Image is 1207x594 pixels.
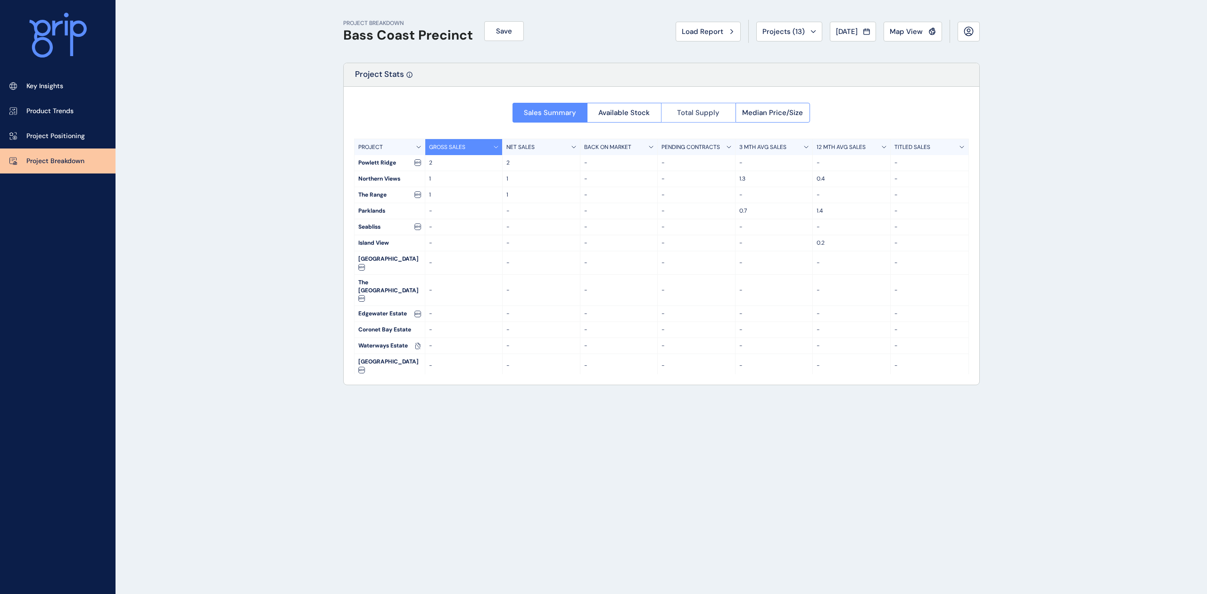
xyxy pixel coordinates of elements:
[506,259,576,267] p: -
[739,159,809,167] p: -
[890,27,923,36] span: Map View
[429,239,499,247] p: -
[739,342,809,350] p: -
[661,207,731,215] p: -
[661,326,731,334] p: -
[762,27,805,36] span: Projects ( 13 )
[739,326,809,334] p: -
[506,159,576,167] p: 2
[739,191,809,199] p: -
[358,143,383,151] p: PROJECT
[682,27,723,36] span: Load Report
[429,143,465,151] p: GROSS SALES
[26,82,63,91] p: Key Insights
[355,187,425,203] div: The Range
[661,239,731,247] p: -
[484,21,524,41] button: Save
[894,175,965,183] p: -
[343,19,473,27] p: PROJECT BREAKDOWN
[355,219,425,235] div: Seabliss
[661,103,736,123] button: Total Supply
[429,362,499,370] p: -
[584,239,654,247] p: -
[817,159,886,167] p: -
[355,338,425,354] div: Waterways Estate
[894,259,965,267] p: -
[355,69,404,86] p: Project Stats
[736,103,810,123] button: Median Price/Size
[739,223,809,231] p: -
[584,286,654,294] p: -
[661,310,731,318] p: -
[355,235,425,251] div: Island View
[894,342,965,350] p: -
[894,191,965,199] p: -
[894,143,930,151] p: TITLED SALES
[496,26,512,36] span: Save
[742,108,803,117] span: Median Price/Size
[661,286,731,294] p: -
[429,223,499,231] p: -
[343,27,473,43] h1: Bass Coast Precinct
[584,223,654,231] p: -
[830,22,876,41] button: [DATE]
[661,191,731,199] p: -
[817,342,886,350] p: -
[817,191,886,199] p: -
[884,22,942,41] button: Map View
[584,326,654,334] p: -
[894,239,965,247] p: -
[355,354,425,377] div: [GEOGRAPHIC_DATA]
[584,259,654,267] p: -
[429,191,499,199] p: 1
[739,207,809,215] p: 0.7
[894,207,965,215] p: -
[584,342,654,350] p: -
[506,326,576,334] p: -
[429,175,499,183] p: 1
[429,207,499,215] p: -
[739,310,809,318] p: -
[836,27,858,36] span: [DATE]
[429,159,499,167] p: 2
[739,259,809,267] p: -
[894,159,965,167] p: -
[661,362,731,370] p: -
[584,207,654,215] p: -
[506,286,576,294] p: -
[506,175,576,183] p: 1
[26,157,84,166] p: Project Breakdown
[587,103,661,123] button: Available Stock
[739,239,809,247] p: -
[584,175,654,183] p: -
[506,362,576,370] p: -
[676,22,741,41] button: Load Report
[584,191,654,199] p: -
[661,159,731,167] p: -
[894,286,965,294] p: -
[429,259,499,267] p: -
[894,223,965,231] p: -
[739,143,786,151] p: 3 MTH AVG SALES
[506,223,576,231] p: -
[584,143,631,151] p: BACK ON MARKET
[739,175,809,183] p: 1.3
[506,342,576,350] p: -
[355,203,425,219] div: Parklands
[894,310,965,318] p: -
[429,286,499,294] p: -
[429,326,499,334] p: -
[661,342,731,350] p: -
[584,159,654,167] p: -
[756,22,822,41] button: Projects (13)
[817,175,886,183] p: 0.4
[513,103,587,123] button: Sales Summary
[355,155,425,171] div: Powlett Ridge
[355,322,425,338] div: Coronet Bay Estate
[429,310,499,318] p: -
[817,362,886,370] p: -
[817,207,886,215] p: 1.4
[661,259,731,267] p: -
[817,239,886,247] p: 0.2
[355,251,425,274] div: [GEOGRAPHIC_DATA]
